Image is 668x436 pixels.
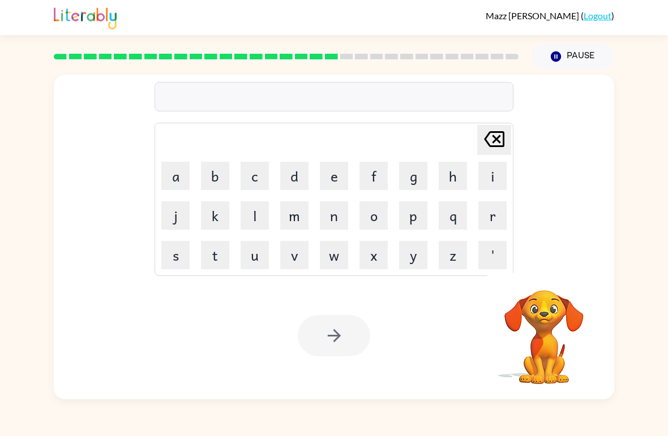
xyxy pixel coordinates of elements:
[201,201,229,230] button: k
[532,44,614,70] button: Pause
[478,162,507,190] button: i
[241,201,269,230] button: l
[478,201,507,230] button: r
[439,201,467,230] button: q
[486,10,614,21] div: ( )
[439,241,467,269] button: z
[241,162,269,190] button: c
[399,162,427,190] button: g
[161,241,190,269] button: s
[320,241,348,269] button: w
[161,201,190,230] button: j
[439,162,467,190] button: h
[399,201,427,230] button: p
[280,241,309,269] button: v
[359,201,388,230] button: o
[359,241,388,269] button: x
[201,162,229,190] button: b
[487,273,601,386] video: Your browser must support playing .mp4 files to use Literably. Please try using another browser.
[280,201,309,230] button: m
[399,241,427,269] button: y
[320,201,348,230] button: n
[201,241,229,269] button: t
[478,241,507,269] button: '
[486,10,581,21] span: Mazz [PERSON_NAME]
[359,162,388,190] button: f
[54,5,117,29] img: Literably
[241,241,269,269] button: u
[161,162,190,190] button: a
[584,10,611,21] a: Logout
[280,162,309,190] button: d
[320,162,348,190] button: e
